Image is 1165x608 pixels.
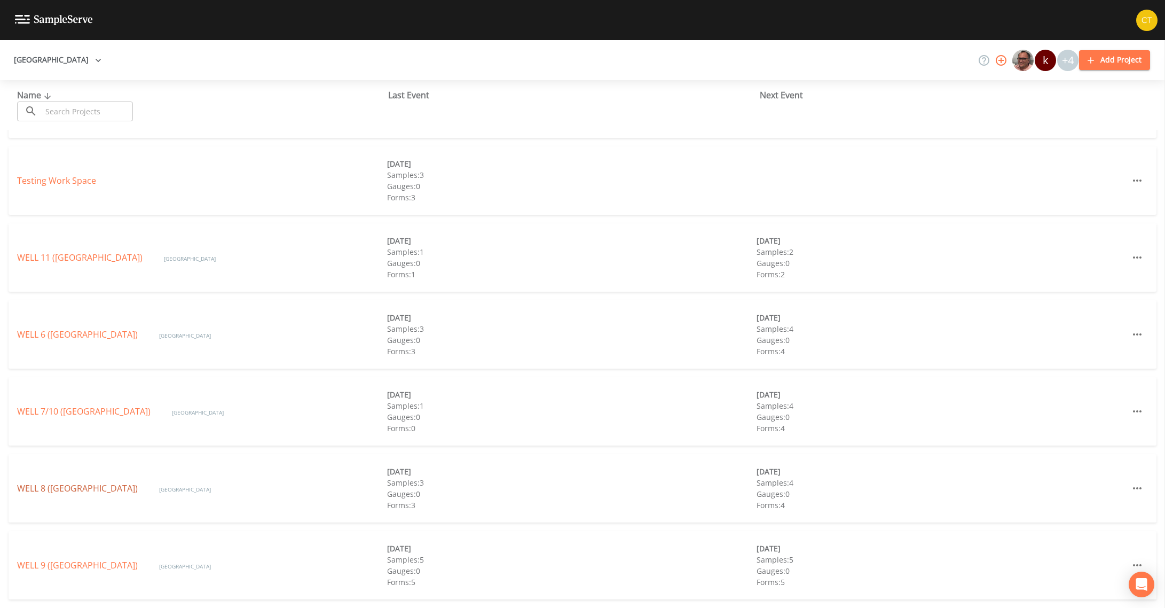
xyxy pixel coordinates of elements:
[1136,10,1158,31] img: 7f2cab73c0e50dc3fbb7023805f649db
[1057,50,1079,71] div: +4
[757,411,1127,423] div: Gauges: 0
[387,158,757,169] div: [DATE]
[387,554,757,565] div: Samples: 5
[159,563,211,570] span: [GEOGRAPHIC_DATA]
[757,346,1127,357] div: Forms: 4
[757,235,1127,246] div: [DATE]
[159,332,211,339] span: [GEOGRAPHIC_DATA]
[757,334,1127,346] div: Gauges: 0
[387,389,757,400] div: [DATE]
[387,169,757,181] div: Samples: 3
[387,181,757,192] div: Gauges: 0
[387,477,757,488] div: Samples: 3
[164,255,216,262] span: [GEOGRAPHIC_DATA]
[387,235,757,246] div: [DATE]
[388,89,759,102] div: Last Event
[757,389,1127,400] div: [DATE]
[159,486,211,493] span: [GEOGRAPHIC_DATA]
[1129,572,1154,597] div: Open Intercom Messenger
[757,543,1127,554] div: [DATE]
[42,102,133,121] input: Search Projects
[757,565,1127,576] div: Gauges: 0
[387,269,757,280] div: Forms: 1
[387,543,757,554] div: [DATE]
[757,500,1127,511] div: Forms: 4
[760,89,1131,102] div: Next Event
[387,346,757,357] div: Forms: 3
[17,406,151,417] a: WELL 7/10 ([GEOGRAPHIC_DATA])
[757,312,1127,323] div: [DATE]
[387,488,757,500] div: Gauges: 0
[757,554,1127,565] div: Samples: 5
[387,246,757,258] div: Samples: 1
[757,576,1127,588] div: Forms: 5
[757,246,1127,258] div: Samples: 2
[387,192,757,203] div: Forms: 3
[1012,50,1034,71] div: Mike Franklin
[10,50,106,70] button: [GEOGRAPHIC_DATA]
[17,559,138,571] a: WELL 9 ([GEOGRAPHIC_DATA])
[387,323,757,334] div: Samples: 3
[757,323,1127,334] div: Samples: 4
[1035,50,1056,71] div: k
[1034,50,1057,71] div: keith@gcpwater.org
[387,312,757,323] div: [DATE]
[757,477,1127,488] div: Samples: 4
[387,400,757,411] div: Samples: 1
[757,269,1127,280] div: Forms: 2
[17,175,96,186] a: Testing Work Space
[387,258,757,269] div: Gauges: 0
[17,89,54,101] span: Name
[387,423,757,434] div: Forms: 0
[15,15,93,25] img: logo
[757,488,1127,500] div: Gauges: 0
[17,482,138,494] a: WELL 8 ([GEOGRAPHIC_DATA])
[1012,50,1034,71] img: e2d790fa78825a4bb76dcb6ab311d44c
[757,466,1127,477] div: [DATE]
[387,500,757,511] div: Forms: 3
[387,576,757,588] div: Forms: 5
[387,334,757,346] div: Gauges: 0
[757,258,1127,269] div: Gauges: 0
[1079,50,1150,70] button: Add Project
[172,409,224,416] span: [GEOGRAPHIC_DATA]
[387,411,757,423] div: Gauges: 0
[757,400,1127,411] div: Samples: 4
[17,252,143,263] a: WELL 11 ([GEOGRAPHIC_DATA])
[387,466,757,477] div: [DATE]
[757,423,1127,434] div: Forms: 4
[387,565,757,576] div: Gauges: 0
[17,329,138,340] a: WELL 6 ([GEOGRAPHIC_DATA])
